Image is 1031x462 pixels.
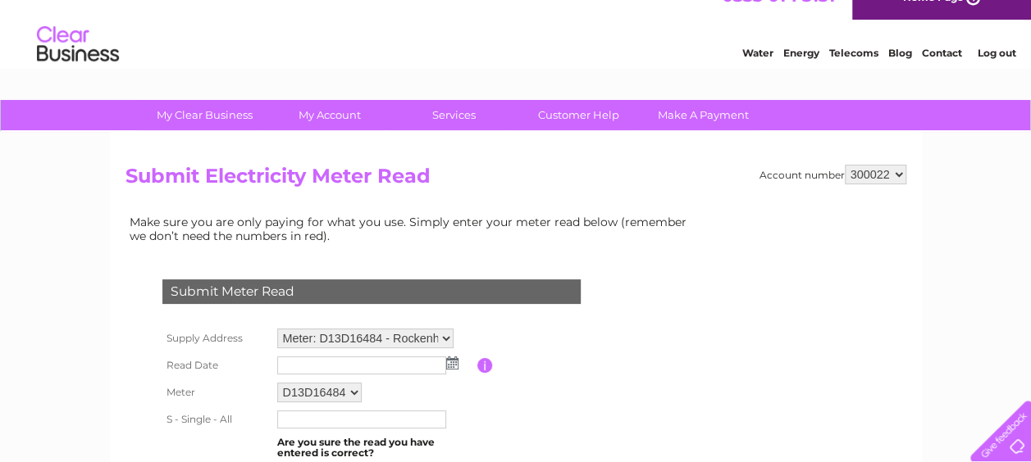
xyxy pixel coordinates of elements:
a: Customer Help [511,100,646,130]
a: My Clear Business [137,100,272,130]
th: Supply Address [158,324,273,352]
a: Services [386,100,522,130]
div: Account number [760,165,906,184]
img: logo.png [36,43,120,93]
a: Blog [888,70,912,82]
input: Information [477,358,493,373]
a: Make A Payment [636,100,771,130]
a: Contact [922,70,962,82]
th: Read Date [158,352,273,378]
th: S - Single - All [158,406,273,433]
div: Submit Meter Read [162,279,581,304]
td: Make sure you are only paying for what you use. Simply enter your meter read below (remember we d... [125,211,700,246]
a: My Account [262,100,397,130]
h2: Submit Electricity Meter Read [125,165,906,196]
img: ... [446,356,458,369]
div: Clear Business is a trading name of Verastar Limited (registered in [GEOGRAPHIC_DATA] No. 3667643... [129,9,904,79]
a: Water [742,70,773,82]
a: Log out [977,70,1015,82]
a: 0333 014 3131 [722,8,835,29]
a: Energy [783,70,819,82]
th: Meter [158,378,273,406]
a: Telecoms [829,70,878,82]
